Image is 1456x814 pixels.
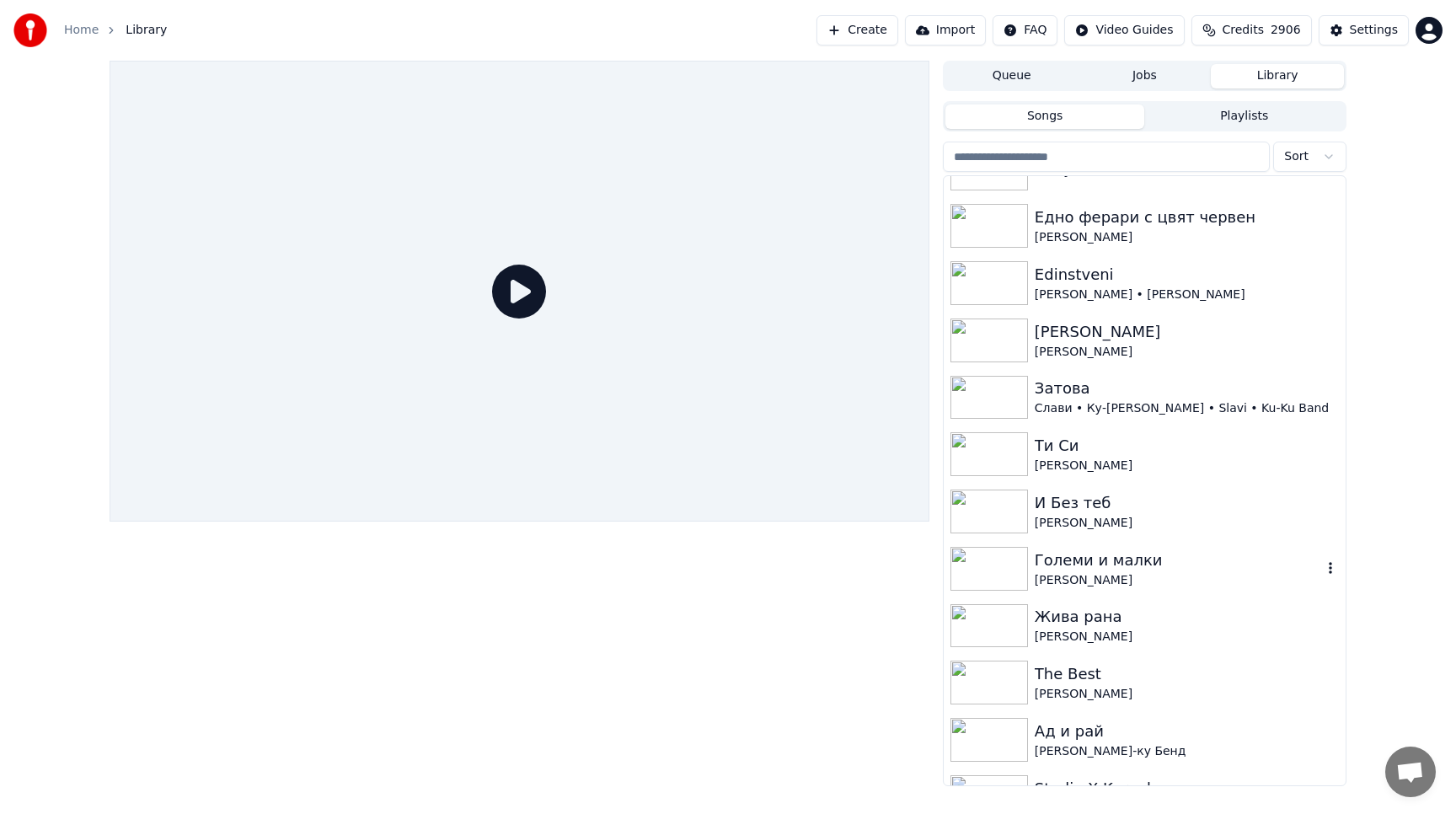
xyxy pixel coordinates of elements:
div: [PERSON_NAME] [1035,458,1339,474]
div: Отворен чат [1385,747,1436,797]
div: [PERSON_NAME] [1035,229,1339,246]
button: FAQ [993,15,1057,46]
span: Credits [1223,22,1264,39]
div: Ад и рай [1035,720,1339,743]
div: Слави • Ку-[PERSON_NAME] • Slavi • Ku-Ku Band [1035,400,1339,417]
div: Затова [1035,377,1339,400]
div: И Без теб [1035,491,1339,515]
div: Едно ферари с цвят червен [1035,206,1339,229]
span: Library [126,22,167,39]
div: [PERSON_NAME] [1035,344,1339,361]
button: Jobs [1079,64,1212,88]
div: [PERSON_NAME] • [PERSON_NAME] [1035,287,1339,303]
button: Songs [945,104,1145,129]
div: Edinstveni [1035,263,1339,287]
nav: breadcrumb [64,22,167,39]
div: [PERSON_NAME] [1035,515,1339,532]
button: Create [816,15,898,46]
img: youka [13,13,47,47]
div: [PERSON_NAME] [1035,572,1322,589]
div: Ти Си [1035,434,1339,458]
button: Video Guides [1064,15,1184,46]
div: Studio X Karaoke [1035,777,1339,801]
span: Sort [1284,148,1309,165]
button: Queue [945,64,1079,88]
a: Home [64,22,99,39]
button: Library [1211,64,1344,88]
div: Големи и малки [1035,549,1322,572]
div: The Best [1035,662,1339,686]
button: Import [905,15,986,46]
button: Credits2906 [1191,15,1312,46]
button: Playlists [1144,104,1344,129]
div: [PERSON_NAME] [1035,686,1339,703]
div: Settings [1350,22,1398,39]
div: Жива рана [1035,605,1339,629]
div: [PERSON_NAME] [1035,320,1339,344]
div: [PERSON_NAME]-ку Бенд [1035,743,1339,760]
span: 2906 [1271,22,1301,39]
button: Settings [1319,15,1409,46]
div: [PERSON_NAME] [1035,629,1339,645]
